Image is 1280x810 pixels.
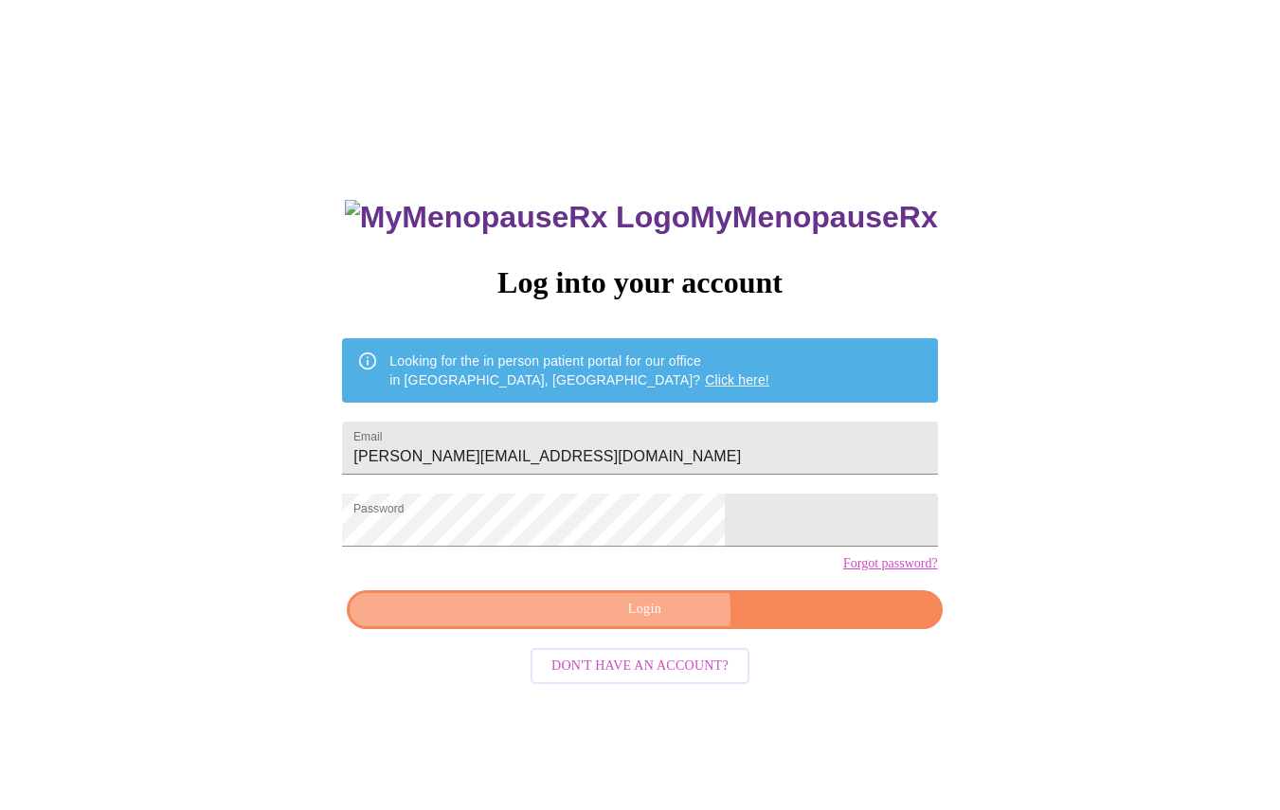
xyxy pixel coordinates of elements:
[345,200,690,235] img: MyMenopauseRx Logo
[843,556,938,571] a: Forgot password?
[342,265,937,300] h3: Log into your account
[531,648,749,685] button: Don't have an account?
[389,344,769,397] div: Looking for the in person patient portal for our office in [GEOGRAPHIC_DATA], [GEOGRAPHIC_DATA]?
[347,590,942,629] button: Login
[345,200,938,235] h3: MyMenopauseRx
[526,656,754,672] a: Don't have an account?
[369,598,920,621] span: Login
[705,372,769,387] a: Click here!
[551,655,729,678] span: Don't have an account?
